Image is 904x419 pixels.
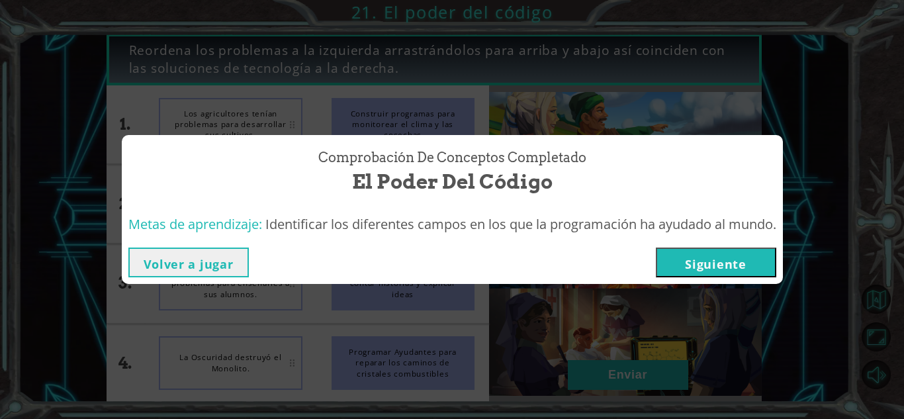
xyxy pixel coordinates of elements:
span: Comprobación de conceptos Completado [318,148,586,167]
button: Siguiente [656,248,776,277]
span: Metas de aprendizaje: [128,215,262,233]
span: El poder del código [352,167,553,196]
span: Identificar los diferentes campos en los que la programación ha ayudado al mundo. [265,215,776,233]
button: Volver a jugar [128,248,249,277]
